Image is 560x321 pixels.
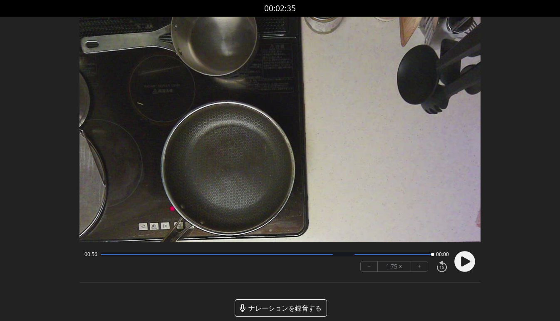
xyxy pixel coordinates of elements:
[84,251,97,258] span: 00:56
[411,261,428,271] button: +
[361,261,378,271] button: −
[418,261,421,271] font: +
[436,251,449,258] span: 00:00
[386,261,402,271] font: 1.75 ×
[235,299,327,317] a: ナレーションを録音する
[248,304,322,313] font: ナレーションを録音する
[264,2,296,14] font: 00:02:35
[367,261,371,271] font: −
